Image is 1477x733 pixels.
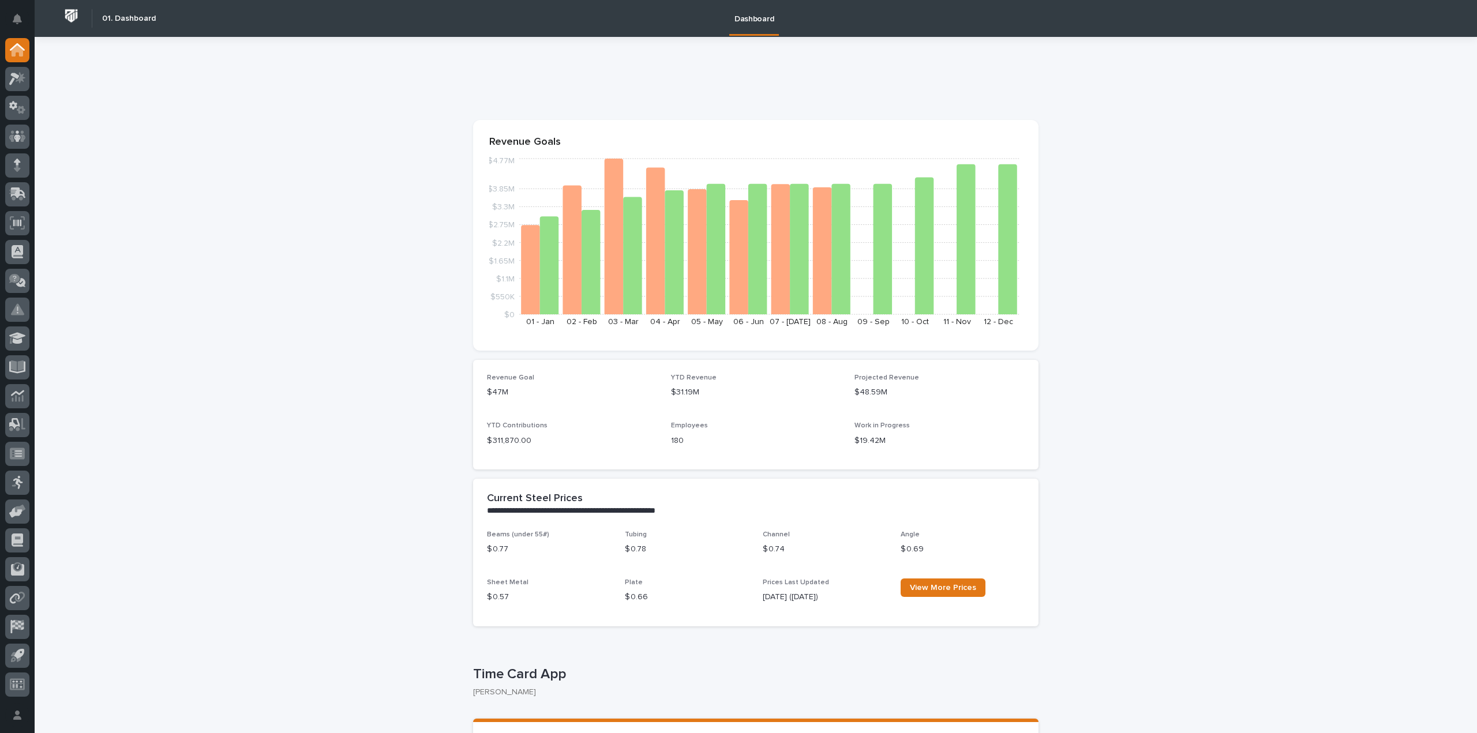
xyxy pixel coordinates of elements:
text: 06 - Jun [733,318,764,326]
span: Angle [901,531,920,538]
span: YTD Revenue [671,374,717,381]
text: 01 - Jan [526,318,554,326]
h2: Current Steel Prices [487,493,583,505]
span: Revenue Goal [487,374,534,381]
p: 180 [671,435,841,447]
p: Time Card App [473,666,1034,683]
p: $ 311,870.00 [487,435,657,447]
p: $ 0.57 [487,591,611,603]
p: $ 0.69 [901,543,1025,555]
p: $ 0.78 [625,543,749,555]
tspan: $550K [490,292,515,300]
span: Sheet Metal [487,579,528,586]
p: [PERSON_NAME] [473,687,1029,697]
span: Work in Progress [854,422,910,429]
span: Projected Revenue [854,374,919,381]
tspan: $3.3M [492,203,515,211]
span: Employees [671,422,708,429]
text: 04 - Apr [650,318,680,326]
text: 02 - Feb [567,318,597,326]
span: Channel [763,531,790,538]
tspan: $2.2M [492,239,515,247]
p: $31.19M [671,386,841,399]
p: [DATE] ([DATE]) [763,591,887,603]
text: 11 - Nov [943,318,971,326]
tspan: $0 [504,311,515,319]
tspan: $1.1M [496,275,515,283]
span: Beams (under 55#) [487,531,549,538]
p: $ 0.66 [625,591,749,603]
h2: 01. Dashboard [102,14,156,24]
text: 05 - May [691,318,723,326]
tspan: $4.77M [488,157,515,165]
p: Revenue Goals [489,136,1022,149]
span: Plate [625,579,643,586]
button: Notifications [5,7,29,31]
div: Notifications [14,14,29,32]
text: 03 - Mar [608,318,639,326]
text: 09 - Sep [857,318,890,326]
p: $48.59M [854,386,1025,399]
span: View More Prices [910,584,976,592]
span: Prices Last Updated [763,579,829,586]
span: Tubing [625,531,647,538]
span: YTD Contributions [487,422,548,429]
tspan: $1.65M [489,257,515,265]
p: $ 0.74 [763,543,887,555]
text: 10 - Oct [901,318,929,326]
img: Workspace Logo [61,5,82,27]
text: 07 - [DATE] [770,318,811,326]
p: $47M [487,386,657,399]
p: $19.42M [854,435,1025,447]
text: 08 - Aug [816,318,848,326]
a: View More Prices [901,578,985,597]
p: $ 0.77 [487,543,611,555]
tspan: $2.75M [488,221,515,229]
tspan: $3.85M [488,185,515,193]
text: 12 - Dec [984,318,1013,326]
